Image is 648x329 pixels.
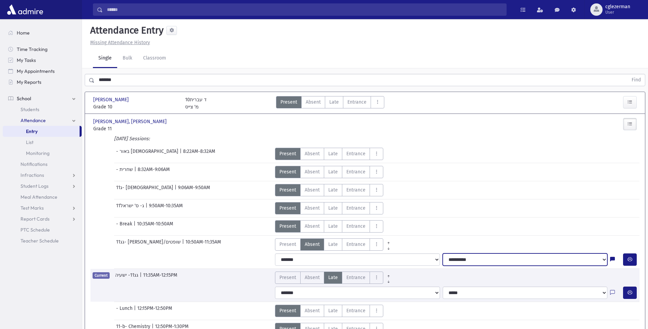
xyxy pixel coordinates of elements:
[3,44,82,55] a: Time Tracking
[280,98,297,106] span: Present
[143,272,177,284] span: 11:35AM-12:15PM
[3,115,82,126] a: Attendance
[138,166,170,178] span: 8:32AM-9:06AM
[175,184,178,196] span: |
[305,307,320,314] span: Absent
[3,159,82,170] a: Notifications
[605,10,630,15] span: User
[116,166,134,178] span: - שחרית
[305,186,320,194] span: Absent
[183,148,215,160] span: 8:22AM-8:32AM
[275,272,394,284] div: AttTypes
[3,137,82,148] a: List
[116,220,134,233] span: - Break
[279,150,296,157] span: Present
[383,238,394,244] a: All Prior
[305,205,320,212] span: Absent
[20,106,39,113] span: Students
[26,139,33,145] span: List
[26,150,50,156] span: Monitoring
[3,77,82,88] a: My Reports
[346,307,366,314] span: Entrance
[346,205,366,212] span: Entrance
[275,166,383,178] div: AttTypes
[134,166,138,178] span: |
[279,205,296,212] span: Present
[5,3,45,16] img: AdmirePro
[17,68,55,74] span: My Appointments
[20,238,59,244] span: Teacher Schedule
[279,186,296,194] span: Present
[180,148,183,160] span: |
[116,202,146,214] span: 11ג- ס' ישראל
[328,186,338,194] span: Late
[279,241,296,248] span: Present
[305,150,320,157] span: Absent
[383,244,394,249] a: All Later
[178,184,210,196] span: 9:06AM-9:50AM
[3,224,82,235] a: PTC Schedule
[346,274,366,281] span: Entrance
[17,57,36,63] span: My Tasks
[20,172,44,178] span: Infractions
[279,274,296,281] span: Present
[305,241,320,248] span: Absent
[116,305,134,317] span: - Lunch
[3,235,82,246] a: Teacher Schedule
[137,220,173,233] span: 10:35AM-10:50AM
[90,40,150,45] u: Missing Attendance History
[87,25,164,36] h5: Attendance Entry
[93,272,110,279] span: Current
[328,241,338,248] span: Late
[116,238,182,251] span: גג11- [PERSON_NAME]/שופטים
[17,95,31,102] span: School
[3,126,80,137] a: Entry
[93,96,130,103] span: [PERSON_NAME]
[3,27,82,38] a: Home
[117,49,138,68] a: Bulk
[3,66,82,77] a: My Appointments
[138,49,171,68] a: Classroom
[93,125,178,132] span: Grade 11
[346,150,366,157] span: Entrance
[279,168,296,175] span: Present
[20,183,49,189] span: Student Logs
[328,307,338,314] span: Late
[328,274,338,281] span: Late
[182,238,185,251] span: |
[17,79,41,85] span: My Reports
[328,205,338,212] span: Late
[20,194,57,200] span: Meal Attendance
[346,223,366,230] span: Entrance
[115,272,140,284] span: גג11- ישעיה
[185,96,207,110] div: 10ד עברית מ' צייס
[279,307,296,314] span: Present
[20,205,44,211] span: Test Marks
[87,40,150,45] a: Missing Attendance History
[3,170,82,181] a: Infractions
[305,168,320,175] span: Absent
[137,305,172,317] span: 12:15PM-12:50PM
[93,118,168,125] span: [PERSON_NAME], [PERSON_NAME]
[305,223,320,230] span: Absent
[3,181,82,192] a: Student Logs
[3,148,82,159] a: Monitoring
[346,168,366,175] span: Entrance
[103,3,506,16] input: Search
[628,74,645,86] button: Find
[3,213,82,224] a: Report Cards
[347,98,367,106] span: Entrance
[185,238,221,251] span: 10:50AM-11:35AM
[305,274,320,281] span: Absent
[134,220,137,233] span: |
[275,148,383,160] div: AttTypes
[20,161,47,167] span: Notifications
[328,168,338,175] span: Late
[328,223,338,230] span: Late
[26,128,38,134] span: Entry
[93,49,117,68] a: Single
[17,46,47,52] span: Time Tracking
[329,98,339,106] span: Late
[3,192,82,202] a: Meal Attendance
[149,202,183,214] span: 9:50AM-10:35AM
